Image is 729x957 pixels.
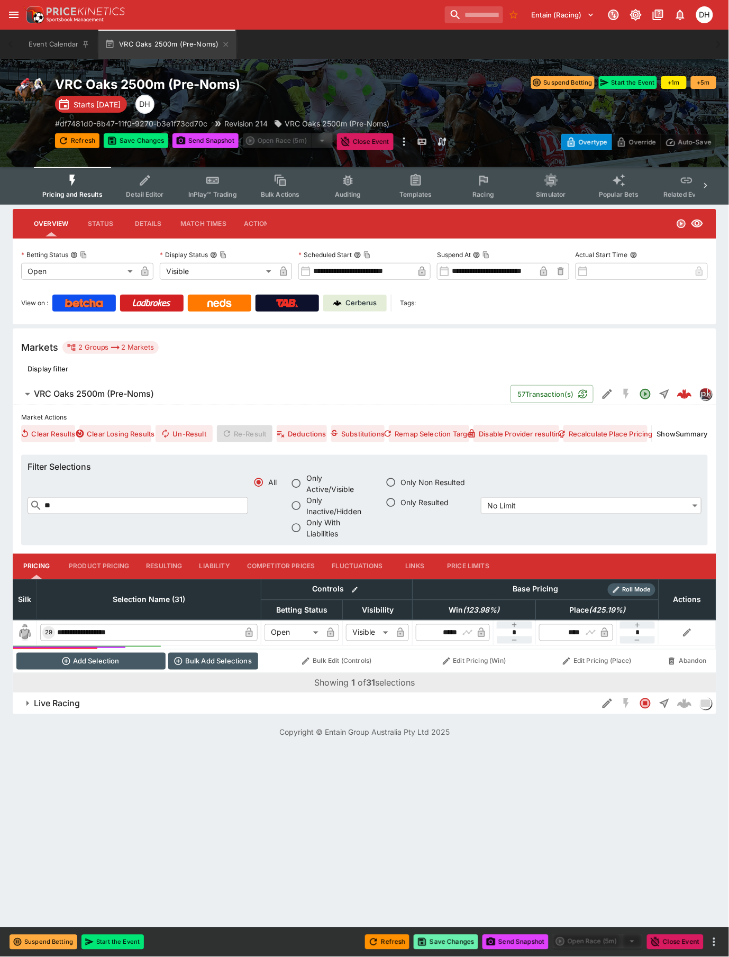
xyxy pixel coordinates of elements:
[135,95,154,114] div: Dan Hooper
[220,251,227,259] button: Copy To Clipboard
[42,190,103,198] span: Pricing and Results
[265,604,339,617] span: Betting Status
[401,477,466,488] span: Only Non Resulted
[553,934,643,949] div: split button
[34,167,695,205] div: Event type filters
[599,190,639,198] span: Popular Bets
[261,579,413,600] th: Controls
[243,133,333,148] div: split button
[663,190,709,198] span: Related Events
[28,461,701,472] h6: Filter Selections
[323,295,387,312] a: Cerberus
[70,251,78,259] button: Betting StatusCopy To Clipboard
[160,250,208,259] p: Display Status
[511,385,594,403] button: 57Transaction(s)
[639,388,652,400] svg: Open
[269,477,277,488] span: All
[661,76,687,89] button: +1m
[65,299,103,307] img: Betcha
[626,5,645,24] button: Toggle light/dark mode
[314,677,415,689] p: Showing of selections
[365,935,409,950] button: Refresh
[79,425,151,442] button: Clear Losing Results
[346,298,377,308] p: Cerberus
[531,76,595,89] button: Suspend Betting
[589,604,625,617] em: ( 425.19 %)
[576,250,628,259] p: Actual Start Time
[639,697,652,710] svg: Closed
[104,133,168,148] button: Save Changes
[21,295,48,312] label: View on :
[156,425,212,442] span: Un-Result
[81,935,144,950] button: Start the Event
[55,133,99,148] button: Refresh
[25,211,77,236] button: Overview
[391,554,439,579] button: Links
[401,497,449,508] span: Only Resulted
[224,118,268,129] p: Revision 214
[126,190,163,198] span: Detail Editor
[608,584,655,596] div: Show/hide Price Roll mode configuration.
[473,251,480,259] button: Suspend AtCopy To Clipboard
[207,299,231,307] img: Neds
[21,250,68,259] p: Betting Status
[636,694,655,713] button: Closed
[647,935,704,950] button: Close Event
[21,425,75,442] button: Clear Results
[691,76,716,89] button: +5m
[172,133,239,148] button: Send Snapshot
[482,935,549,950] button: Send Snapshot
[74,99,121,110] p: Starts [DATE]
[172,211,235,236] button: Match Times
[677,387,692,402] img: logo-cerberus--red.svg
[699,697,712,710] div: liveracing
[306,472,372,495] span: Only Active/Visible
[276,299,298,307] img: TabNZ
[265,624,322,641] div: Open
[561,134,716,150] div: Start From
[366,678,375,688] b: 31
[10,935,77,950] button: Suspend Betting
[662,653,713,670] button: Abandon
[47,7,125,15] img: PriceKinetics
[324,554,391,579] button: Fluctuations
[335,190,361,198] span: Auditing
[599,76,657,89] button: Start the Event
[437,604,512,617] span: Win(123.98%)
[34,698,80,709] h6: Live Racing
[354,251,361,259] button: Scheduled StartCopy To Clipboard
[235,211,283,236] button: Actions
[132,299,171,307] img: Ladbrokes
[13,76,47,110] img: horse_racing.png
[636,385,655,404] button: Open
[674,384,695,405] a: b4457010-bd9a-4b73-bb96-cf918553c006
[473,425,559,442] button: Disable Provider resulting
[274,118,389,129] div: VRC Oaks 2500m (Pre-Noms)
[239,554,324,579] button: Competitor Prices
[659,579,716,620] th: Actions
[579,136,607,148] p: Overtype
[708,936,721,949] button: more
[298,250,352,259] p: Scheduled Start
[671,5,690,24] button: Notifications
[525,6,601,23] button: Select Tenant
[188,190,237,198] span: InPlay™ Trading
[561,134,612,150] button: Overtype
[285,118,389,129] p: VRC Oaks 2500m (Pre-Noms)
[306,517,372,539] span: Only With Liabilities
[138,554,190,579] button: Resulting
[598,694,617,713] button: Edit Detail
[346,624,392,641] div: Visible
[445,6,503,23] input: search
[21,263,136,280] div: Open
[509,583,563,596] div: Base Pricing
[265,653,409,670] button: Bulk Edit (Controls)
[363,251,371,259] button: Copy To Clipboard
[655,385,674,404] button: Straight
[22,30,96,59] button: Event Calendar
[77,211,124,236] button: Status
[472,190,494,198] span: Racing
[676,218,687,229] svg: Open
[539,653,656,670] button: Edit Pricing (Place)
[399,190,432,198] span: Templates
